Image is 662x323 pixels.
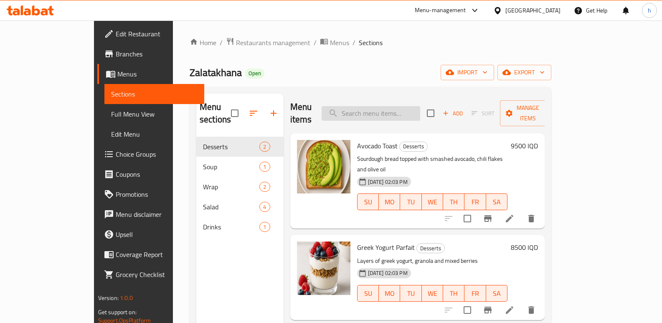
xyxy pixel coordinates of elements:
[648,6,651,15] span: h
[464,193,486,210] button: FR
[116,229,198,239] span: Upsell
[490,287,504,300] span: SA
[507,103,549,124] span: Manage items
[196,217,284,237] div: Drinks1
[236,38,310,48] span: Restaurants management
[505,6,561,15] div: [GEOGRAPHIC_DATA]
[486,285,507,302] button: SA
[486,193,507,210] button: SA
[478,300,498,320] button: Branch-specific-item
[468,287,482,300] span: FR
[379,285,400,302] button: MO
[259,182,270,192] div: items
[320,37,349,48] a: Menus
[260,223,269,231] span: 1
[203,182,259,192] span: Wrap
[357,154,508,175] p: Sourdough bread topped with smashed avocado, chili flakes and olive oil
[379,193,400,210] button: MO
[425,287,440,300] span: WE
[264,103,284,123] button: Add section
[439,107,466,120] button: Add
[382,287,397,300] span: MO
[116,270,198,280] span: Grocery Checklist
[116,29,198,39] span: Edit Restaurant
[97,265,205,285] a: Grocery Checklist
[439,107,466,120] span: Add item
[314,38,317,48] li: /
[260,143,269,151] span: 2
[117,69,198,79] span: Menus
[97,224,205,244] a: Upsell
[422,193,443,210] button: WE
[504,67,545,78] span: export
[116,169,198,179] span: Coupons
[322,106,420,121] input: search
[353,38,355,48] li: /
[259,142,270,152] div: items
[357,256,508,266] p: Layers of greek yogurt, granola and mixed berries
[226,37,310,48] a: Restaurants management
[116,149,198,159] span: Choice Groups
[97,44,205,64] a: Branches
[116,189,198,199] span: Promotions
[466,107,500,120] span: Select section first
[290,101,312,126] h2: Menu items
[459,301,476,319] span: Select to update
[357,140,398,152] span: Avocado Toast
[200,101,231,126] h2: Menu sections
[415,5,466,15] div: Menu-management
[196,137,284,157] div: Desserts2
[446,196,461,208] span: TH
[478,209,498,229] button: Branch-specific-item
[422,285,443,302] button: WE
[447,67,487,78] span: import
[505,214,515,224] a: Edit menu item
[243,103,264,123] span: Sort sections
[443,285,464,302] button: TH
[97,144,205,164] a: Choice Groups
[446,287,461,300] span: TH
[111,129,198,139] span: Edit Menu
[245,69,264,79] div: Open
[116,249,198,259] span: Coverage Report
[190,63,242,82] span: Zalatakhana
[190,37,551,48] nav: breadcrumb
[104,84,205,104] a: Sections
[505,305,515,315] a: Edit menu item
[97,164,205,184] a: Coupons
[111,109,198,119] span: Full Menu View
[203,202,259,212] span: Salad
[98,307,137,318] span: Get support on:
[297,242,350,295] img: Greek Yogurt Parfait
[357,241,415,254] span: Greek Yogurt Parfait
[120,292,133,303] span: 1.0.0
[403,196,418,208] span: TU
[260,183,269,191] span: 2
[226,104,243,122] span: Select all sections
[260,203,269,211] span: 4
[259,222,270,232] div: items
[399,142,428,152] div: Desserts
[464,285,486,302] button: FR
[497,65,551,80] button: export
[459,210,476,227] span: Select to update
[365,178,411,186] span: [DATE] 02:03 PM
[196,133,284,240] nav: Menu sections
[361,196,375,208] span: SU
[403,287,418,300] span: TU
[400,285,421,302] button: TU
[196,177,284,197] div: Wrap2
[443,193,464,210] button: TH
[260,163,269,171] span: 1
[203,222,259,232] span: Drinks
[116,209,198,219] span: Menu disclaimer
[104,104,205,124] a: Full Menu View
[98,292,119,303] span: Version:
[245,70,264,77] span: Open
[111,89,198,99] span: Sections
[365,269,411,277] span: [DATE] 02:03 PM
[511,140,538,152] h6: 9500 IQD
[490,196,504,208] span: SA
[425,196,440,208] span: WE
